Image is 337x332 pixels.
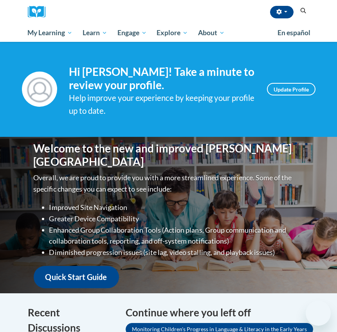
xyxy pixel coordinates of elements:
[69,65,255,92] h4: Hi [PERSON_NAME]! Take a minute to review your profile.
[117,28,147,38] span: Engage
[69,92,255,117] div: Help improve your experience by keeping your profile up to date.
[198,28,225,38] span: About
[49,224,304,247] li: Enhanced Group Collaboration Tools (Action plans, Group communication and collaboration tools, re...
[34,266,119,288] a: Quick Start Guide
[112,24,152,42] a: Engage
[83,28,107,38] span: Learn
[28,6,51,18] img: Logo brand
[27,28,72,38] span: My Learning
[49,247,304,258] li: Diminished progression issues (site lag, video stalling, and playback issues)
[270,6,294,18] button: Account Settings
[306,301,331,326] iframe: Button to launch messaging window
[272,25,315,41] a: En español
[49,213,304,224] li: Greater Device Compatibility
[28,6,51,18] a: Cox Campus
[77,24,112,42] a: Learn
[151,24,193,42] a: Explore
[157,28,188,38] span: Explore
[22,24,315,42] div: Main menu
[267,83,315,95] a: Update Profile
[34,142,304,168] h1: Welcome to the new and improved [PERSON_NAME][GEOGRAPHIC_DATA]
[126,305,310,320] h4: Continue where you left off
[49,202,304,213] li: Improved Site Navigation
[193,24,230,42] a: About
[23,24,78,42] a: My Learning
[34,172,304,195] p: Overall, we are proud to provide you with a more streamlined experience. Some of the specific cha...
[278,29,310,37] span: En español
[297,6,309,16] button: Search
[22,72,57,107] img: Profile Image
